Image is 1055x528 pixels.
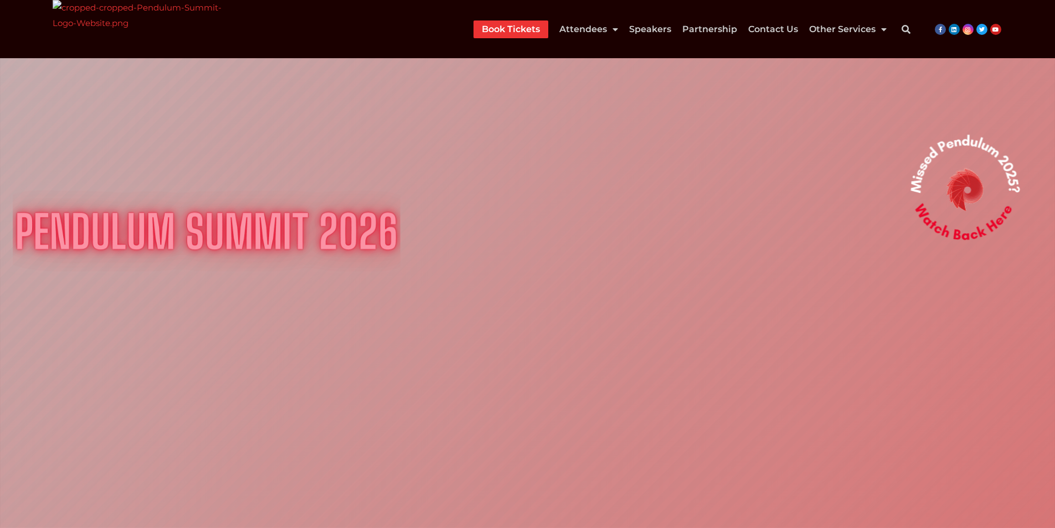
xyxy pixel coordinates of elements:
[809,20,887,38] a: Other Services
[895,18,917,40] div: Search
[559,20,618,38] a: Attendees
[629,20,671,38] a: Speakers
[682,20,737,38] a: Partnership
[482,20,540,38] a: Book Tickets
[474,20,887,38] nav: Menu
[748,20,798,38] a: Contact Us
